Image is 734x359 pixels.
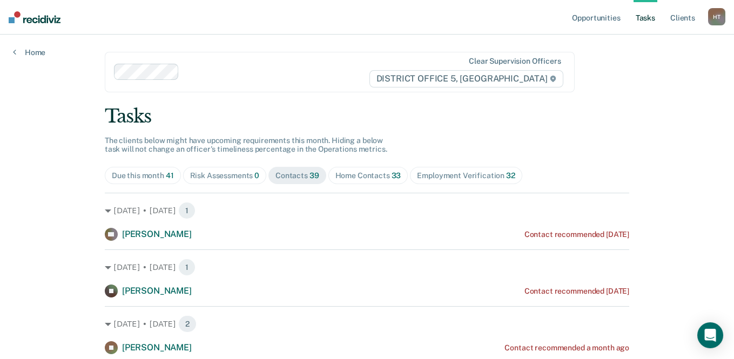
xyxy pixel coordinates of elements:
[254,171,259,180] span: 0
[178,259,196,276] span: 1
[166,171,174,180] span: 41
[506,171,515,180] span: 32
[122,229,192,239] span: [PERSON_NAME]
[13,48,45,57] a: Home
[417,171,515,180] div: Employment Verification
[504,343,629,353] div: Contact recommended a month ago
[708,8,725,25] button: HT
[105,259,629,276] div: [DATE] • [DATE] 1
[708,8,725,25] div: H T
[524,287,629,296] div: Contact recommended [DATE]
[524,230,629,239] div: Contact recommended [DATE]
[190,171,260,180] div: Risk Assessments
[105,202,629,219] div: [DATE] • [DATE] 1
[178,315,197,333] span: 2
[335,171,401,180] div: Home Contacts
[469,57,561,66] div: Clear supervision officers
[105,315,629,333] div: [DATE] • [DATE] 2
[122,286,192,296] span: [PERSON_NAME]
[112,171,174,180] div: Due this month
[392,171,401,180] span: 33
[178,202,196,219] span: 1
[697,322,723,348] div: Open Intercom Messenger
[105,105,629,127] div: Tasks
[275,171,319,180] div: Contacts
[9,11,60,23] img: Recidiviz
[122,342,192,353] span: [PERSON_NAME]
[309,171,319,180] span: 39
[105,136,387,154] span: The clients below might have upcoming requirements this month. Hiding a below task will not chang...
[369,70,563,87] span: DISTRICT OFFICE 5, [GEOGRAPHIC_DATA]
